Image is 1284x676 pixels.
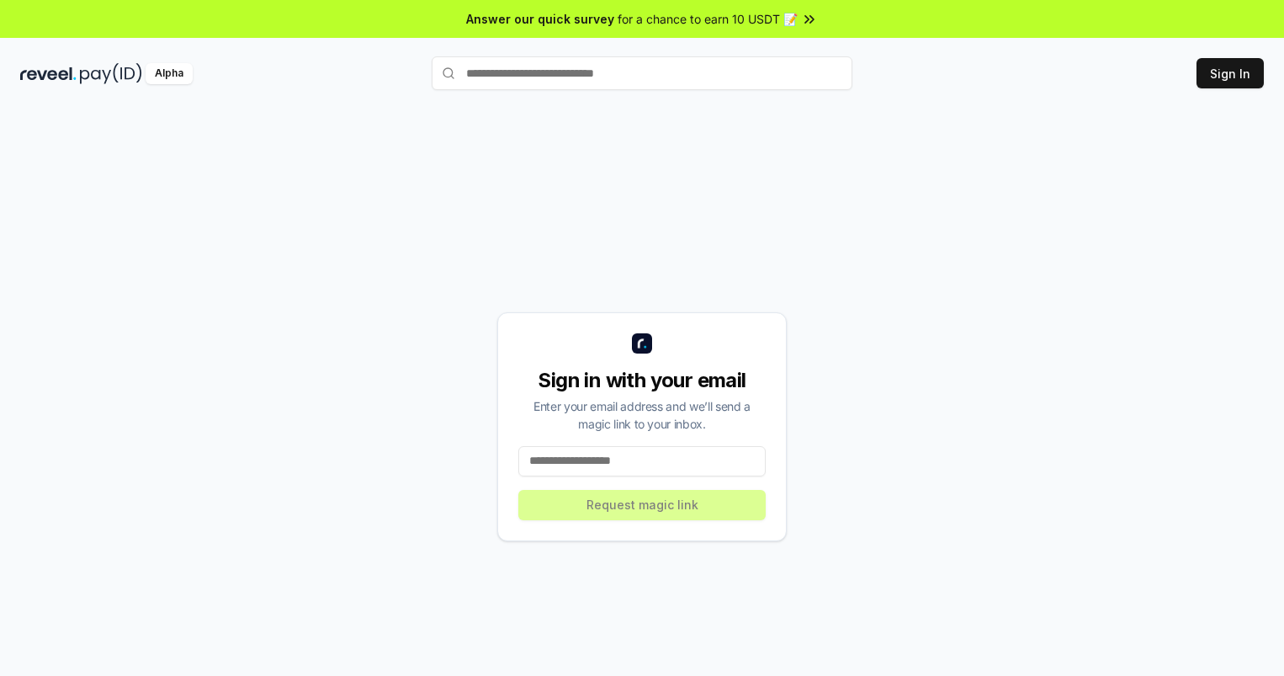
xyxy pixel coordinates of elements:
img: pay_id [80,63,142,84]
div: Sign in with your email [518,367,766,394]
button: Sign In [1196,58,1264,88]
img: reveel_dark [20,63,77,84]
span: Answer our quick survey [466,10,614,28]
div: Alpha [146,63,193,84]
span: for a chance to earn 10 USDT 📝 [618,10,798,28]
img: logo_small [632,333,652,354]
div: Enter your email address and we’ll send a magic link to your inbox. [518,397,766,433]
